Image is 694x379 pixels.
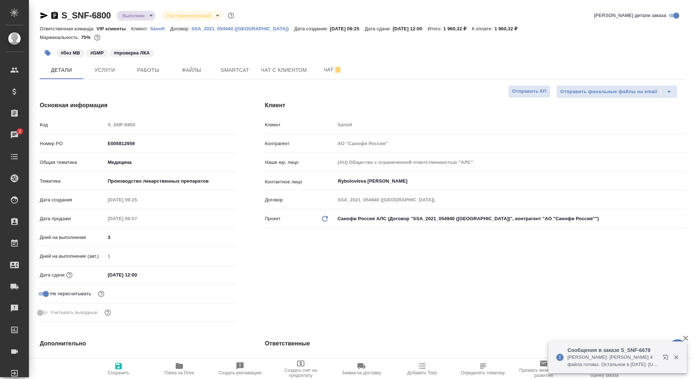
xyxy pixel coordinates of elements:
div: Производство лекарственных препаратов [105,175,236,187]
p: Договор [265,196,335,204]
input: ✎ Введи что-нибудь [105,232,236,243]
button: Закрыть [669,354,684,361]
p: Дата продажи [40,215,105,222]
p: Номер PO [40,140,105,147]
input: Пустое поле [335,195,686,205]
span: Создать рекламацию [219,370,262,375]
p: SSA_2021_054940 ([GEOGRAPHIC_DATA]) [191,26,294,31]
span: проверка ЛКА [109,49,155,56]
input: Пустое поле [335,157,686,167]
button: Доп статусы указывают на важность/срочность заказа [226,11,236,20]
p: Код [40,121,105,128]
span: Папка на Drive [164,370,194,375]
p: Ответственная команда: [40,26,97,31]
p: К оплате: [472,26,494,31]
span: Учитывать выходные [50,309,98,316]
span: Призвать менеджера по развитию [518,368,570,378]
input: ✎ Введи что-нибудь [105,270,168,280]
button: Открыть в новой вкладке [658,350,676,367]
p: Дата создания: [294,26,330,31]
p: VIP клиенты [97,26,131,31]
svg: Отписаться [334,66,342,74]
button: Open [682,180,684,182]
span: Услуги [87,66,122,75]
div: Выполнен [117,11,155,21]
p: #GMP [90,49,104,57]
button: Призвать менеджера по развитию [513,359,574,379]
p: Итого: [428,26,443,31]
p: 1 960,32 ₽ [494,26,523,31]
span: Чат [316,65,350,74]
span: Определить тематику [461,370,505,375]
a: SSA_2021_054940 ([GEOGRAPHIC_DATA]) [191,25,294,31]
button: Добавить тэг [40,45,56,61]
span: Добавить Todo [407,370,437,375]
p: #проверка ЛКА [114,49,150,57]
span: Создать счет на предоплату [275,368,327,378]
span: Заявка на доставку [342,370,381,375]
input: Пустое поле [105,195,168,205]
span: Не пересчитывать [50,290,91,297]
input: Пустое поле [335,119,686,130]
div: Санофи Россия АЛС (Договор "SSA_2021_054940 ([GEOGRAPHIC_DATA])", контрагент "АО "Санофи Россия"") [335,213,686,225]
button: Постпретензионный [165,13,213,19]
p: Клиент: [131,26,150,31]
p: Сообщения в заказе S_SNF-6678 [567,347,658,354]
p: [PERSON_NAME]: [PERSON_NAME] 4 файла готовы. Остальное в [DATE]: [URL][DOMAIN_NAME] [567,354,658,368]
button: Выполнен [120,13,147,19]
button: Скопировать ссылку [50,11,59,20]
p: Sanofi [150,26,170,31]
span: GMP [85,49,109,56]
span: Smartcat [218,66,252,75]
button: Создать рекламацию [210,359,270,379]
button: Папка на Drive [149,359,210,379]
p: Тематика [40,178,105,185]
span: Отправить финальные файлы на email [560,88,657,96]
span: Файлы [174,66,209,75]
button: 407.74 RUB; [93,33,102,42]
span: 2 [14,128,25,135]
p: Дата сдачи: [365,26,393,31]
button: Если добавить услуги и заполнить их объемом, то дата рассчитается автоматически [65,270,74,280]
a: Sanofi [150,25,170,31]
span: без МВ [56,49,85,56]
p: Договор: [170,26,192,31]
button: Скопировать ссылку для ЯМессенджера [40,11,48,20]
p: Наше юр. лицо [265,159,335,166]
p: [DATE] 09:25 [330,26,365,31]
button: Определить тематику [453,359,513,379]
p: Маржинальность: [40,35,81,40]
p: Общая тематика [40,159,105,166]
input: Пустое поле [105,119,236,130]
p: Проект [265,215,281,222]
h4: Клиент [265,101,686,110]
button: 🙏 [669,339,687,357]
input: ✎ Введи что-нибудь [105,138,236,149]
p: 1 960,32 ₽ [444,26,472,31]
p: Дней на выполнение (авт.) [40,253,105,260]
span: [PERSON_NAME] детали заказа [594,12,666,19]
h4: Основная информация [40,101,236,110]
a: 2 [2,126,27,144]
h4: Дополнительно [40,339,236,348]
div: Медицина [105,156,236,169]
button: Включи, если не хочешь, чтобы указанная дата сдачи изменилась после переставления заказа в 'Подтв... [97,289,106,299]
h4: Ответственные [265,339,686,348]
p: #без МВ [61,49,80,57]
a: S_SNF-6800 [61,10,111,20]
button: Создать счет на предоплату [270,359,331,379]
p: Контрагент [265,140,335,147]
p: Дата создания [40,196,105,204]
p: Дней на выполнение [40,234,105,241]
span: Сохранить [108,370,129,375]
button: Отправить финальные файлы на email [556,85,661,98]
input: Пустое поле [105,358,236,368]
input: Пустое поле [105,251,236,261]
input: Пустое поле [335,138,686,149]
div: split button [556,85,677,98]
span: Детали [44,66,79,75]
button: Заявка на доставку [331,359,392,379]
p: Дата сдачи [40,271,65,279]
span: Отправить КП [512,87,547,96]
p: Контактное лицо [265,178,335,186]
